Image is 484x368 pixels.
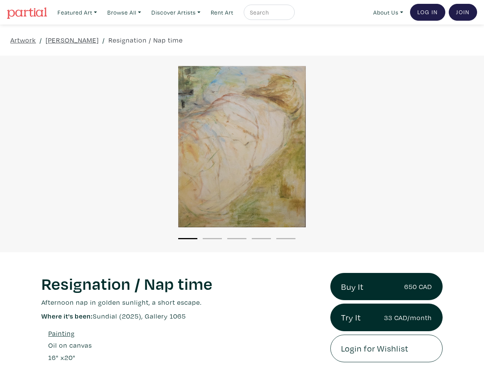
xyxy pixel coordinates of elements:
[207,5,237,20] a: Rent Art
[64,353,73,362] span: 20
[384,312,432,323] small: 33 CAD/month
[39,35,42,45] span: /
[249,8,287,17] input: Search
[41,297,319,307] p: Afternoon nap in golden sunlight, a short escape.
[227,238,246,239] button: 3 of 5
[102,35,105,45] span: /
[341,342,409,355] span: Login for Wishlist
[410,4,445,21] a: Log In
[48,340,92,350] a: Oil on canvas
[48,328,75,338] a: Painting
[104,5,144,20] a: Browse All
[276,238,295,239] button: 5 of 5
[404,281,432,292] small: 650 CAD
[48,352,75,363] div: " x "
[46,35,99,45] a: [PERSON_NAME]
[330,335,443,362] a: Login for Wishlist
[10,35,36,45] a: Artwork
[48,353,56,362] span: 16
[330,304,443,331] a: Try It33 CAD/month
[252,238,271,239] button: 4 of 5
[370,5,407,20] a: About Us
[41,273,319,294] h1: Resignation / Nap time
[449,4,477,21] a: Join
[203,238,222,239] button: 2 of 5
[330,273,443,301] a: Buy It650 CAD
[41,312,93,320] span: Where it's been:
[54,5,100,20] a: Featured Art
[41,311,319,321] p: Sundial (2025), Gallery 1065
[148,5,204,20] a: Discover Artists
[48,329,75,338] u: Painting
[178,238,197,239] button: 1 of 5
[108,35,183,45] a: Resignation / Nap time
